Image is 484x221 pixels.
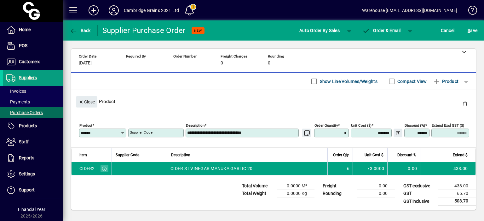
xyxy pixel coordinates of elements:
[400,197,438,205] td: GST inclusive
[466,25,479,36] button: Save
[116,152,139,158] span: Supplier Code
[438,197,476,205] td: 503.70
[19,75,37,80] span: Suppliers
[357,182,395,190] td: 0.00
[458,101,473,107] app-page-header-button: Delete
[102,25,186,36] div: Supplier Purchase Order
[19,123,37,128] span: Products
[76,96,97,108] button: Close
[124,5,179,15] div: Cambridge Grains 2021 Ltd
[19,171,35,176] span: Settings
[430,76,462,87] button: Product
[6,89,26,94] span: Invoices
[173,61,175,66] span: -
[400,190,438,197] td: GST
[18,207,45,212] span: Financial Year
[79,152,87,158] span: Item
[299,25,340,36] span: Auto Order By Sales
[320,182,357,190] td: Freight
[353,162,387,175] td: 73.0000
[458,96,473,111] button: Delete
[433,76,458,86] span: Product
[79,123,92,128] mat-label: Product
[19,59,40,64] span: Customers
[19,155,34,160] span: Reports
[405,123,425,128] mat-label: Discount (%)
[362,28,401,33] span: Order & Email
[239,182,277,190] td: Total Volume
[3,118,63,134] a: Products
[432,123,464,128] mat-label: Extend excl GST ($)
[171,152,190,158] span: Description
[3,166,63,182] a: Settings
[79,165,95,172] div: CIDER2
[78,97,95,107] span: Close
[239,190,277,197] td: Total Weight
[397,152,416,158] span: Discount %
[277,190,314,197] td: 0.0000 Kg
[365,152,383,158] span: Unit Cost $
[6,110,43,115] span: Purchase Orders
[3,97,63,107] a: Payments
[441,25,455,36] span: Cancel
[439,25,456,36] button: Cancel
[186,123,205,128] mat-label: Description
[104,5,124,16] button: Profile
[194,29,202,33] span: NEW
[170,165,255,172] span: CIDER ST VINEGAR MANUKA GARLIC 20L
[3,134,63,150] a: Staff
[74,99,99,104] app-page-header-button: Close
[84,5,104,16] button: Add
[71,90,476,113] div: Product
[277,182,314,190] td: 0.0000 M³
[268,61,270,66] span: 0
[320,190,357,197] td: Rounding
[3,38,63,54] a: POS
[362,5,457,15] div: Warehouse [EMAIL_ADDRESS][DOMAIN_NAME]
[3,22,63,38] a: Home
[19,187,35,192] span: Support
[387,162,420,175] td: 0.00
[63,25,98,36] app-page-header-button: Back
[468,25,477,36] span: ave
[79,61,92,66] span: [DATE]
[438,182,476,190] td: 438.00
[420,162,475,175] td: 438.00
[70,28,91,33] span: Back
[221,61,223,66] span: 0
[400,182,438,190] td: GST exclusive
[19,139,29,144] span: Staff
[6,99,30,104] span: Payments
[396,78,427,85] label: Compact View
[3,54,63,70] a: Customers
[68,25,92,36] button: Back
[333,152,349,158] span: Order Qty
[296,25,343,36] button: Auto Order By Sales
[453,152,468,158] span: Extend $
[319,78,377,85] label: Show Line Volumes/Weights
[327,162,353,175] td: 6
[464,1,476,22] a: Knowledge Base
[130,130,153,135] mat-label: Supplier Code
[19,27,31,32] span: Home
[314,123,338,128] mat-label: Order Quantity
[438,190,476,197] td: 65.70
[394,129,402,137] button: Change Price Levels
[357,190,395,197] td: 0.00
[126,61,127,66] span: -
[3,86,63,97] a: Invoices
[19,43,27,48] span: POS
[359,25,404,36] button: Order & Email
[3,150,63,166] a: Reports
[3,107,63,118] a: Purchase Orders
[468,28,470,33] span: S
[351,123,372,128] mat-label: Unit Cost ($)
[3,182,63,198] a: Support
